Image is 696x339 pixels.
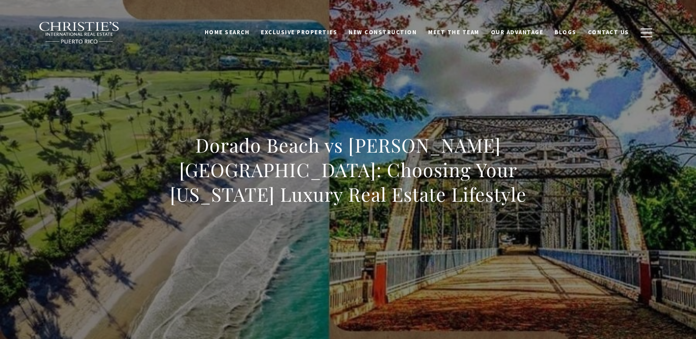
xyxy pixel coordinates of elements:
[255,24,343,41] a: Exclusive Properties
[555,29,577,36] span: Blogs
[349,29,417,36] span: New Construction
[485,24,549,41] a: Our Advantage
[588,29,629,36] span: Contact Us
[261,29,337,36] span: Exclusive Properties
[422,24,485,41] a: Meet the Team
[39,21,120,44] img: Christie's International Real Estate black text logo
[549,24,582,41] a: Blogs
[343,24,422,41] a: New Construction
[199,24,256,41] a: Home Search
[155,133,542,207] h1: Dorado Beach vs [PERSON_NAME][GEOGRAPHIC_DATA]: Choosing Your [US_STATE] Luxury Real Estate Lifes...
[491,29,544,36] span: Our Advantage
